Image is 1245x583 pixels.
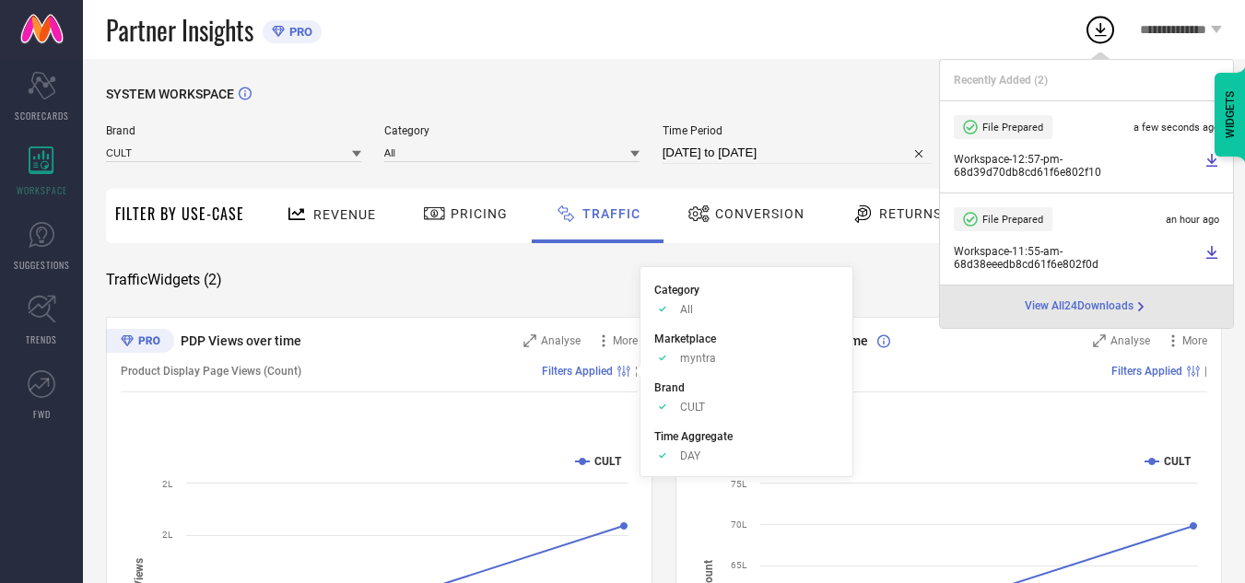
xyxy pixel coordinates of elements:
[106,329,174,356] div: Premium
[879,206,942,221] span: Returns
[982,122,1043,134] span: File Prepared
[663,142,933,164] input: Select time period
[1110,334,1150,347] span: Analyse
[181,333,301,348] span: PDP Views over time
[1093,334,1106,347] svg: Zoom
[384,124,640,137] span: Category
[715,206,805,221] span: Conversion
[106,11,253,49] span: Partner Insights
[663,124,933,137] span: Time Period
[115,203,244,225] span: Filter By Use-Case
[106,124,361,137] span: Brand
[1025,299,1133,314] span: View All 24 Downloads
[654,332,716,345] span: Marketplace
[106,87,234,101] span: SYSTEM WORKSPACE
[1204,245,1219,271] a: Download
[680,401,705,414] span: CULT
[542,365,613,378] span: Filters Applied
[654,284,699,297] span: Category
[541,334,581,347] span: Analyse
[954,245,1200,271] span: Workspace - 11:55-am - 68d38eeedb8cd61f6e802f0d
[523,334,536,347] svg: Zoom
[582,206,640,221] span: Traffic
[1025,299,1148,314] div: Open download page
[106,271,222,289] span: Traffic Widgets ( 2 )
[33,407,51,421] span: FWD
[731,560,747,570] text: 65L
[954,74,1048,87] span: Recently Added ( 2 )
[1166,214,1219,226] span: an hour ago
[1025,299,1148,314] a: View All24Downloads
[162,530,173,540] text: 2L
[17,183,67,197] span: WORKSPACE
[654,381,685,394] span: Brand
[731,479,747,489] text: 75L
[731,519,747,530] text: 70L
[1164,455,1192,468] text: CULT
[1204,365,1207,378] span: |
[954,153,1200,179] span: Workspace - 12:57-pm - 68d39d70db8cd61f6e802f10
[680,352,716,365] span: myntra
[680,449,700,462] span: DAY
[26,332,57,346] span: TRENDS
[121,365,301,378] span: Product Display Page Views (Count)
[1204,153,1219,179] a: Download
[613,334,638,347] span: More
[285,25,312,39] span: PRO
[982,214,1043,226] span: File Prepared
[15,109,69,122] span: SCORECARDS
[451,206,508,221] span: Pricing
[313,207,376,222] span: Revenue
[594,455,622,468] text: CULT
[680,303,693,316] span: All
[654,430,733,443] span: Time Aggregate
[162,479,173,489] text: 2L
[1084,13,1117,46] div: Open download list
[1133,122,1219,134] span: a few seconds ago
[1111,365,1182,378] span: Filters Applied
[1182,334,1207,347] span: More
[14,258,70,272] span: SUGGESTIONS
